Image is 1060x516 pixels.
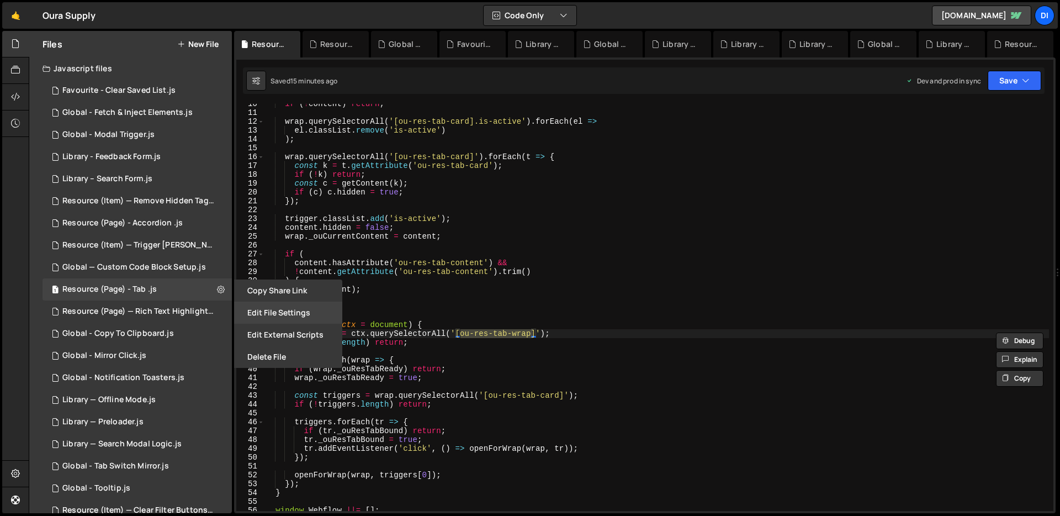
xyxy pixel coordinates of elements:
[52,286,59,295] span: 1
[236,117,264,126] div: 12
[236,197,264,206] div: 21
[236,108,264,117] div: 11
[996,333,1043,349] button: Debug
[43,323,232,345] div: 14937/44582.js
[43,301,236,323] div: 14937/44597.js
[234,346,342,368] button: Delete File
[236,365,264,373] div: 40
[43,433,232,455] div: 14937/44851.js
[906,76,981,86] div: Dev and prod in sync
[43,80,232,102] div: 14937/45672.js
[236,382,264,391] div: 42
[62,86,176,96] div: Favourite - Clear Saved List.js
[236,427,264,435] div: 47
[236,497,264,506] div: 55
[62,439,182,449] div: Library — Search Modal Logic.js
[62,395,156,405] div: Library — Offline Mode.js
[62,285,157,294] div: Resource (Page) - Tab .js
[236,409,264,418] div: 45
[43,477,232,499] div: 14937/44562.js
[43,389,232,411] div: 14937/44586.js
[43,455,232,477] div: 14937/44975.js
[1035,6,1054,25] a: Di
[43,411,232,433] div: 14937/43958.js
[236,259,264,267] div: 28
[236,267,264,276] div: 29
[43,367,232,389] div: 14937/44585.js
[62,351,146,361] div: Global - Mirror Click.js
[43,9,96,22] div: Oura Supply
[457,39,492,50] div: Favourite - Clear Saved List.js
[62,506,215,515] div: Resource (Item) — Clear Filter Buttons.js
[62,329,174,339] div: Global - Copy To Clipboard.js
[236,99,264,108] div: 10
[731,39,766,50] div: Library — Theme Toggle.js
[62,373,184,383] div: Global - Notification Toasters.js
[662,39,698,50] div: Library – Search Form.js
[799,39,835,50] div: Library — Sidebar.js
[320,39,356,50] div: Resource (Page) - Accordion .js
[236,135,264,144] div: 14
[236,223,264,232] div: 24
[234,280,342,302] button: Copy share link
[932,6,1031,25] a: [DOMAIN_NAME]
[271,76,337,86] div: Saved
[236,462,264,471] div: 51
[43,256,232,278] div: 14937/44281.js
[62,240,215,250] div: Resource (Item) — Trigger [PERSON_NAME] on Save.js
[236,161,264,170] div: 17
[2,2,29,29] a: 🤙
[988,71,1041,91] button: Save
[236,506,264,515] div: 56
[62,196,215,206] div: Resource (Item) — Remove Hidden Tags on Load.js
[996,351,1043,368] button: Explain
[236,471,264,480] div: 52
[43,124,232,146] div: 14937/45544.js
[43,168,232,190] div: 14937/45456.js
[62,108,193,118] div: Global - Fetch & Inject Elements.js
[236,276,264,285] div: 30
[62,152,161,162] div: Library - Feedback Form.js
[62,130,155,140] div: Global - Modal Trigger.js
[177,40,219,49] button: New File
[43,190,236,212] div: 14937/43535.js
[526,39,561,50] div: Library - Feedback Form.js
[62,483,130,493] div: Global - Tooltip.js
[43,345,232,367] div: 14937/44471.js
[236,179,264,188] div: 19
[62,218,183,228] div: Resource (Page) - Accordion .js
[236,488,264,497] div: 54
[236,435,264,444] div: 48
[996,370,1043,387] button: Copy
[594,39,629,50] div: Global - Modal Trigger.js
[43,278,232,301] div: 14937/45992.js
[43,212,232,234] div: 14937/45953.js
[236,373,264,382] div: 41
[62,417,144,427] div: Library — Preloader.js
[290,76,337,86] div: 15 minutes ago
[236,152,264,161] div: 16
[29,57,232,80] div: Javascript files
[236,144,264,152] div: 15
[43,146,232,168] div: 14937/45625.js
[236,232,264,241] div: 25
[43,102,232,124] div: 14937/45864.js
[236,250,264,259] div: 27
[236,206,264,214] div: 22
[1005,39,1040,50] div: Resource (Page) — Rich Text Highlight Pill.js
[236,126,264,135] div: 13
[236,400,264,409] div: 44
[236,480,264,488] div: 53
[236,188,264,197] div: 20
[236,170,264,179] div: 18
[236,444,264,453] div: 49
[252,39,287,50] div: Resource (Page) - Tab .js
[62,461,169,471] div: Global - Tab Switch Mirror.js
[62,262,206,272] div: Global — Custom Code Block Setup.js
[236,453,264,462] div: 50
[43,38,62,50] h2: Files
[236,391,264,400] div: 43
[43,234,236,256] div: 14937/43515.js
[484,6,576,25] button: Code Only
